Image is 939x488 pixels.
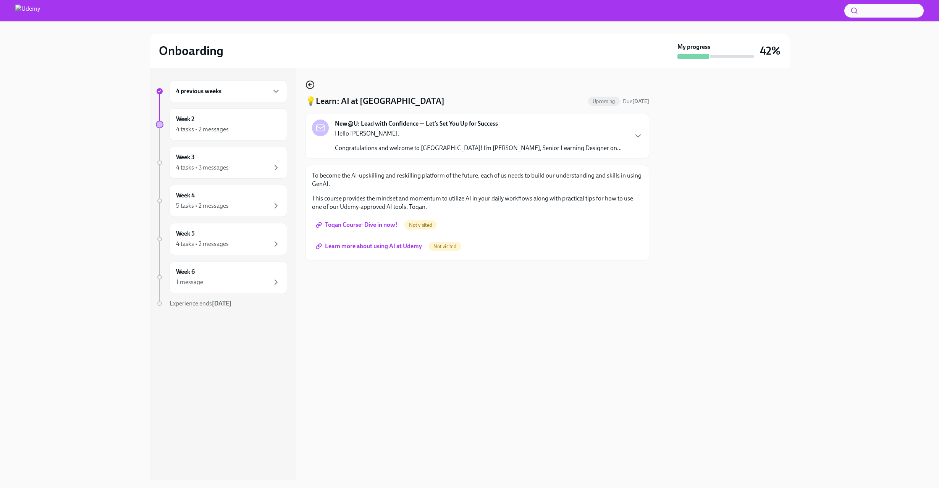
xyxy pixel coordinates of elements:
div: 4 tasks • 2 messages [176,125,229,134]
p: To become the AI-upskilling and reskilling platform of the future, each of us needs to build our ... [312,171,643,188]
h6: Week 5 [176,229,195,238]
strong: New@U: Lead with Confidence — Let’s Set You Up for Success [335,120,498,128]
span: September 27th, 2025 11:00 [623,98,649,105]
span: Toqan Course- Dive in now! [317,221,398,229]
h6: 4 previous weeks [176,87,221,95]
h3: 42% [760,44,781,58]
a: Learn more about using AI at Udemy [312,239,427,254]
div: 4 tasks • 2 messages [176,240,229,248]
a: Week 61 message [156,261,287,293]
strong: [DATE] [632,98,649,105]
span: Not visited [404,222,437,228]
a: Week 54 tasks • 2 messages [156,223,287,255]
div: 4 tasks • 3 messages [176,163,229,172]
h6: Week 6 [176,268,195,276]
strong: My progress [677,43,710,51]
h6: Week 2 [176,115,194,123]
span: Learn more about using AI at Udemy [317,242,422,250]
img: Udemy [15,5,40,17]
p: This course provides the mindset and momentum to utilize AI in your daily workflows along with pr... [312,194,643,211]
a: Week 24 tasks • 2 messages [156,108,287,141]
span: Upcoming [588,99,620,104]
div: 5 tasks • 2 messages [176,202,229,210]
p: Congratulations and welcome to [GEOGRAPHIC_DATA]! I’m [PERSON_NAME], Senior Learning Designer on... [335,144,622,152]
a: Toqan Course- Dive in now! [312,217,403,233]
a: Week 34 tasks • 3 messages [156,147,287,179]
span: Not visited [429,244,461,249]
h6: Week 3 [176,153,195,162]
span: Due [623,98,649,105]
h6: Week 4 [176,191,195,200]
a: Week 45 tasks • 2 messages [156,185,287,217]
strong: [DATE] [212,300,231,307]
h2: Onboarding [159,43,223,58]
h4: 💡Learn: AI at [GEOGRAPHIC_DATA] [305,95,444,107]
div: 4 previous weeks [170,80,287,102]
p: Hello [PERSON_NAME], [335,129,622,138]
div: 1 message [176,278,203,286]
span: Experience ends [170,300,231,307]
